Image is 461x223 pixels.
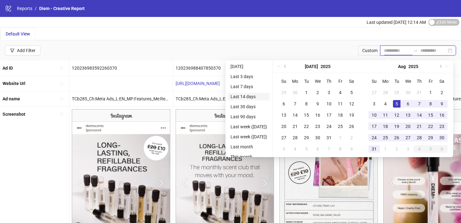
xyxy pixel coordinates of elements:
[278,143,289,155] td: 2025-08-03
[414,121,425,132] td: 2025-08-21
[278,98,289,109] td: 2025-07-06
[228,133,270,141] li: Last week ([DATE])
[348,123,355,130] div: 26
[323,76,335,87] th: Th
[301,98,312,109] td: 2025-07-08
[380,109,391,121] td: 2025-08-11
[10,48,14,53] span: filter
[436,121,448,132] td: 2025-08-23
[35,5,37,12] li: /
[393,89,400,96] div: 29
[382,100,389,108] div: 4
[176,81,220,86] a: [URL][DOMAIN_NAME]
[336,111,344,119] div: 18
[323,132,335,143] td: 2025-07-31
[325,145,333,153] div: 7
[291,134,299,141] div: 28
[303,100,310,108] div: 8
[380,87,391,98] td: 2025-07-28
[380,76,391,87] th: Mo
[228,63,270,70] li: [DATE]
[425,109,436,121] td: 2025-08-15
[437,60,443,73] button: Next month (PageDown)
[404,123,412,130] div: 20
[436,132,448,143] td: 2025-08-30
[382,145,389,153] div: 1
[228,123,270,130] li: Last week ([DATE])
[391,76,402,87] th: Tu
[303,123,310,130] div: 22
[278,76,289,87] th: Su
[382,89,389,96] div: 28
[346,87,357,98] td: 2025-07-05
[323,109,335,121] td: 2025-07-17
[278,121,289,132] td: 2025-07-20
[289,87,301,98] td: 2025-06-30
[59,112,64,116] span: sort-ascending
[323,98,335,109] td: 2025-07-10
[393,111,400,119] div: 12
[382,111,389,119] div: 11
[335,87,346,98] td: 2025-07-04
[289,132,301,143] td: 2025-07-28
[291,111,299,119] div: 14
[413,48,418,53] span: swap-right
[436,76,448,87] th: Sa
[69,91,173,106] div: TCb285_Ch:Meta Ads_L:EN_MP:Features_Me:Refillable long lasting_Fo:Video_So:DIEM_Fc:People_Fr:_Ex:...
[370,123,378,130] div: 17
[323,143,335,155] td: 2025-08-07
[368,76,380,87] th: Su
[391,87,402,98] td: 2025-07-29
[282,60,289,73] button: Previous month (PageUp)
[414,76,425,87] th: Th
[291,89,299,96] div: 30
[391,121,402,132] td: 2025-08-19
[303,134,310,141] div: 29
[438,89,446,96] div: 2
[425,98,436,109] td: 2025-08-08
[278,109,289,121] td: 2025-07-13
[402,143,414,155] td: 2025-09-03
[335,121,346,132] td: 2025-07-25
[314,89,321,96] div: 2
[391,132,402,143] td: 2025-08-26
[280,89,288,96] div: 29
[323,87,335,98] td: 2025-07-03
[303,145,310,153] div: 5
[391,109,402,121] td: 2025-08-12
[314,123,321,130] div: 23
[427,89,434,96] div: 1
[414,98,425,109] td: 2025-08-07
[391,98,402,109] td: 2025-08-05
[370,89,378,96] div: 27
[393,145,400,153] div: 2
[301,87,312,98] td: 2025-07-01
[3,66,13,71] b: Ad ID
[414,143,425,155] td: 2025-09-04
[312,121,323,132] td: 2025-07-23
[416,89,423,96] div: 31
[325,100,333,108] div: 10
[370,134,378,141] div: 24
[393,123,400,130] div: 19
[425,121,436,132] td: 2025-08-22
[336,89,344,96] div: 4
[414,109,425,121] td: 2025-08-14
[404,145,412,153] div: 3
[3,112,25,117] b: Screenshot
[370,145,378,153] div: 31
[404,89,412,96] div: 30
[291,100,299,108] div: 7
[380,98,391,109] td: 2025-08-04
[416,100,423,108] div: 7
[416,123,423,130] div: 21
[305,60,318,73] button: Choose a month
[303,89,310,96] div: 1
[278,87,289,98] td: 2025-06-29
[314,134,321,141] div: 30
[402,121,414,132] td: 2025-08-20
[314,145,321,153] div: 6
[425,87,436,98] td: 2025-08-01
[346,98,357,109] td: 2025-07-12
[438,145,446,153] div: 6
